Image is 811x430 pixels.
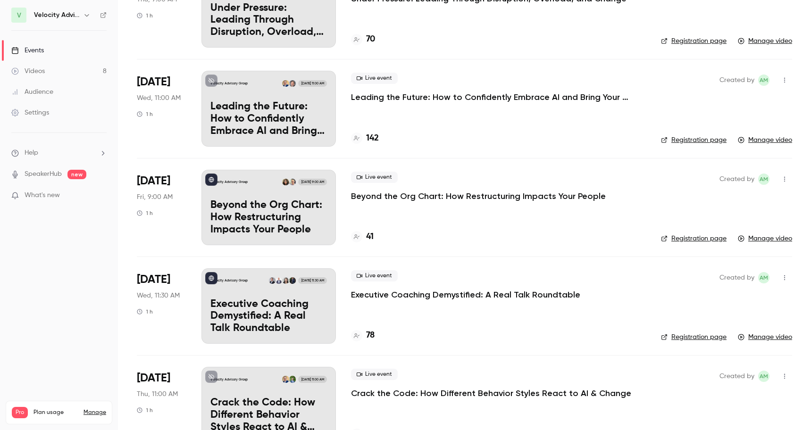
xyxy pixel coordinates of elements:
[67,170,86,179] span: new
[210,278,248,283] p: Velocity Advisory Group
[137,291,180,300] span: Wed, 11:30 AM
[137,209,153,217] div: 1 h
[719,272,754,283] span: Created by
[210,81,248,86] p: Velocity Advisory Group
[289,80,296,87] img: Wes Boggs
[760,174,768,185] span: AM
[351,132,379,145] a: 142
[289,277,296,284] img: Dr. James Smith, Jr.
[298,179,326,185] span: [DATE] 9:00 AM
[738,332,792,342] a: Manage video
[210,180,248,184] p: Velocity Advisory Group
[17,10,21,20] span: V
[137,192,173,202] span: Fri, 9:00 AM
[760,371,768,382] span: AM
[351,172,398,183] span: Live event
[738,135,792,145] a: Manage video
[137,110,153,118] div: 1 h
[351,91,634,103] a: Leading the Future: How to Confidently Embrace AI and Bring Your Team Along
[137,371,170,386] span: [DATE]
[366,329,375,342] h4: 78
[366,33,375,46] h4: 70
[137,12,153,19] div: 1 h
[25,169,62,179] a: SpeakerHub
[137,74,170,90] span: [DATE]
[661,234,727,243] a: Registration page
[137,170,186,245] div: Jun 27 Fri, 9:00 AM (America/Denver)
[760,272,768,283] span: AM
[738,234,792,243] a: Manage video
[276,277,282,284] img: Bob Weinhold
[758,74,769,86] span: Abbie Mood
[137,406,153,414] div: 1 h
[11,66,45,76] div: Videos
[298,277,326,284] span: [DATE] 11:30 AM
[269,277,276,284] img: Andy Glab
[201,268,336,344] a: Velocity Advisory GroupDr. James Smith, Jr.Tricia SeitzBob WeinholdAndy Glab[DATE] 11:30 AMExecut...
[719,74,754,86] span: Created by
[137,71,186,146] div: Aug 20 Wed, 11:00 AM (America/Denver)
[351,329,375,342] a: 78
[11,46,44,55] div: Events
[758,371,769,382] span: Abbie Mood
[289,376,296,382] img: Ryan Payne
[282,80,289,87] img: Dan Silvert
[210,101,327,137] p: Leading the Future: How to Confidently Embrace AI and Bring Your Team Along
[298,80,326,87] span: [DATE] 11:00 AM
[201,170,336,245] a: Velocity Advisory GroupDavid SchlosserDymon Lewis[DATE] 9:00 AMBeyond the Org Chart: How Restruct...
[33,409,78,416] span: Plan usage
[137,389,178,399] span: Thu, 11:00 AM
[738,36,792,46] a: Manage video
[95,191,107,200] iframe: Noticeable Trigger
[351,270,398,281] span: Live event
[25,148,38,158] span: Help
[351,289,580,300] a: Executive Coaching Demystified: A Real Talk Roundtable
[210,377,248,382] p: Velocity Advisory Group
[137,268,186,344] div: Jun 11 Wed, 11:30 AM (America/Denver)
[351,33,375,46] a: 70
[210,199,327,236] p: Beyond the Org Chart: How Restructuring Impacts Your People
[25,190,60,200] span: What's new
[351,369,398,380] span: Live event
[366,231,374,243] h4: 41
[351,73,398,84] span: Live event
[351,388,631,399] a: Crack the Code: How Different Behavior Styles React to AI & Change
[210,2,327,39] p: Under Pressure: Leading Through Disruption, Overload, and Change
[11,87,53,97] div: Audience
[12,407,28,418] span: Pro
[137,93,181,103] span: Wed, 11:00 AM
[289,179,296,185] img: David Schlosser
[282,277,289,284] img: Tricia Seitz
[719,371,754,382] span: Created by
[758,174,769,185] span: Abbie Mood
[282,376,289,382] img: Dan Silvert
[210,298,327,335] p: Executive Coaching Demystified: A Real Talk Roundtable
[661,332,727,342] a: Registration page
[298,376,326,382] span: [DATE] 11:00 AM
[661,135,727,145] a: Registration page
[366,132,379,145] h4: 142
[137,174,170,189] span: [DATE]
[282,179,289,185] img: Dymon Lewis
[137,308,153,315] div: 1 h
[351,190,606,202] a: Beyond the Org Chart: How Restructuring Impacts Your People
[11,148,107,158] li: help-dropdown-opener
[34,10,79,20] h6: Velocity Advisory Group
[760,74,768,86] span: AM
[758,272,769,283] span: Abbie Mood
[719,174,754,185] span: Created by
[137,272,170,287] span: [DATE]
[201,71,336,146] a: Velocity Advisory GroupWes BoggsDan Silvert[DATE] 11:00 AMLeading the Future: How to Confidently ...
[11,108,49,117] div: Settings
[84,409,106,416] a: Manage
[661,36,727,46] a: Registration page
[351,231,374,243] a: 41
